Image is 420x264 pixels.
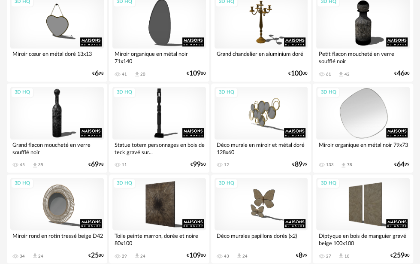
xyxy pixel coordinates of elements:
[316,140,410,157] div: Miroir organique en métal noir 79x73
[394,162,410,167] div: € 99
[397,162,405,167] span: 64
[215,87,238,98] div: 3D HQ
[313,174,413,263] a: 3D HQ Diptyque en bois de manguier gravé beige 100x100 27 Download icon 18 €25900
[295,162,302,167] span: 89
[134,252,140,259] span: Download icon
[10,140,104,157] div: Grand flacon moucheté en verre soufflé noir
[10,230,104,247] div: Miroir rond en rotin tressé beige D42
[344,72,349,77] div: 42
[187,71,206,76] div: € 00
[288,71,308,76] div: € 00
[95,71,99,76] span: 6
[215,140,308,157] div: Déco murale en miroir et métal doré 128x60
[122,162,127,167] div: 11
[140,72,145,77] div: 20
[390,252,410,258] div: € 00
[344,253,349,258] div: 18
[189,252,201,258] span: 109
[215,178,238,189] div: 3D HQ
[112,140,206,157] div: Statue totem personnages en bois de teck gravé sur...
[32,162,38,168] span: Download icon
[122,72,127,77] div: 41
[122,253,127,258] div: 29
[338,252,344,259] span: Download icon
[317,178,340,189] div: 3D HQ
[109,174,209,263] a: 3D HQ Toile peinte marron, dorée et noire 80x100 29 Download icon 24 €10900
[299,252,302,258] span: 8
[11,178,34,189] div: 3D HQ
[326,253,331,258] div: 27
[326,72,331,77] div: 61
[10,49,104,66] div: Miroir cœur en métal doré 13x13
[187,252,206,258] div: € 00
[211,83,311,172] a: 3D HQ Déco murale en miroir et métal doré 128x60 12 €8999
[394,71,410,76] div: € 00
[211,174,311,263] a: 3D HQ Déco murales papillons dorés (x2) 43 Download icon 24 €899
[7,174,107,263] a: 3D HQ Miroir rond en rotin tressé beige D42 34 Download icon 24 €2500
[317,87,340,98] div: 3D HQ
[313,83,413,172] a: 3D HQ Miroir organique en métal noir 79x73 133 Download icon 78 €6499
[20,253,25,258] div: 34
[316,230,410,247] div: Diptyque en bois de manguier gravé beige 100x100
[347,162,352,167] div: 78
[20,162,25,167] div: 45
[88,252,104,258] div: € 00
[340,162,347,168] span: Download icon
[316,49,410,66] div: Petit flacon moucheté en verre soufflé noir
[92,71,104,76] div: € 98
[193,162,201,167] span: 99
[91,162,99,167] span: 69
[112,49,206,66] div: Miroir organique en métal noir 71x140
[224,253,229,258] div: 43
[88,162,104,167] div: € 98
[38,162,43,167] div: 35
[397,71,405,76] span: 46
[134,71,140,77] span: Download icon
[109,83,209,172] a: 3D HQ Statue totem personnages en bois de teck gravé sur... 11 €9950
[189,71,201,76] span: 109
[296,252,308,258] div: € 99
[326,162,333,167] div: 133
[112,230,206,247] div: Toile peinte marron, dorée et noire 80x100
[140,253,145,258] div: 24
[242,253,248,258] div: 24
[215,230,308,247] div: Déco murales papillons dorés (x2)
[32,252,38,259] span: Download icon
[113,178,136,189] div: 3D HQ
[292,162,308,167] div: € 99
[224,162,229,167] div: 12
[91,252,99,258] span: 25
[393,252,405,258] span: 259
[236,252,242,259] span: Download icon
[38,253,43,258] div: 24
[215,49,308,66] div: Grand chandelier en aluminium doré
[338,71,344,77] span: Download icon
[11,87,34,98] div: 3D HQ
[7,83,107,172] a: 3D HQ Grand flacon moucheté en verre soufflé noir 45 Download icon 35 €6998
[190,162,206,167] div: € 50
[291,71,302,76] span: 100
[113,87,136,98] div: 3D HQ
